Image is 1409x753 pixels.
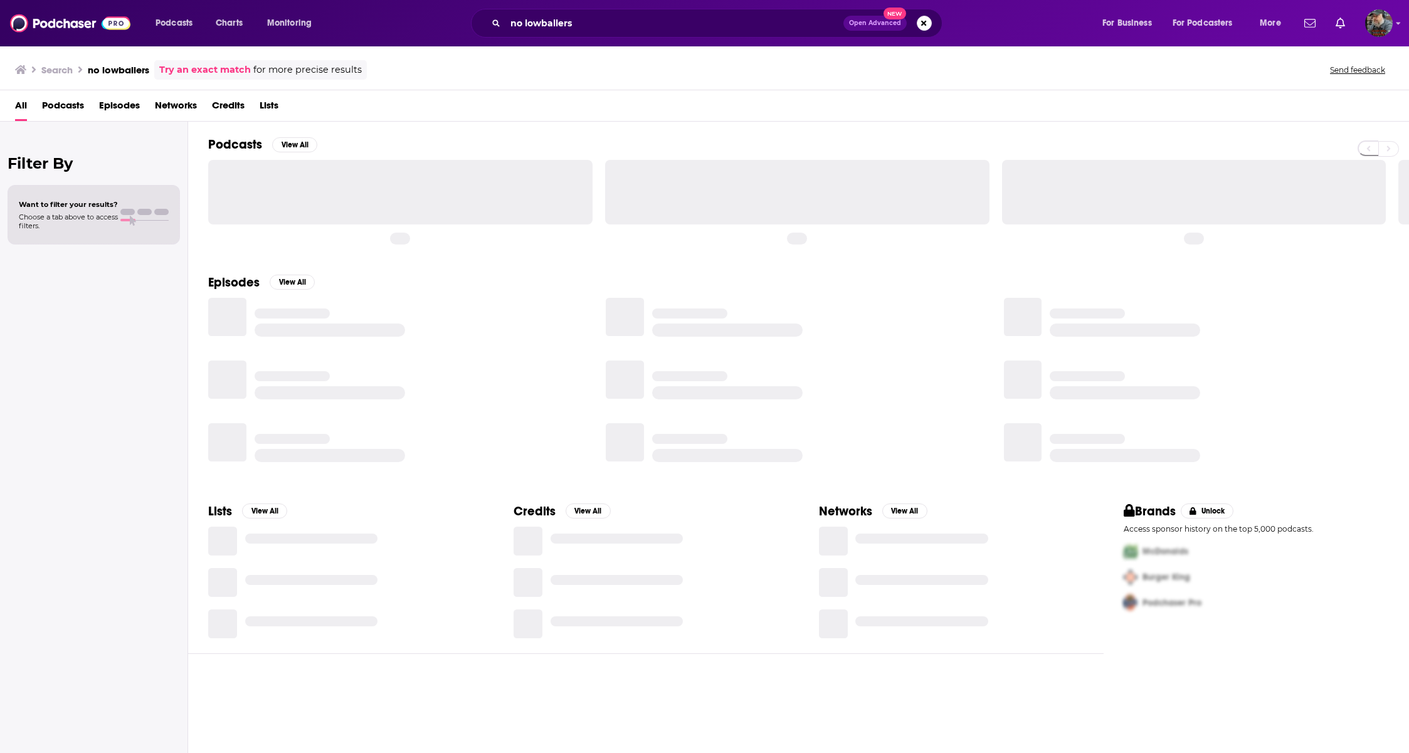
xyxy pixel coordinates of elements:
img: Second Pro Logo [1119,564,1143,590]
a: EpisodesView All [208,275,315,290]
img: User Profile [1365,9,1393,37]
span: For Podcasters [1173,14,1233,32]
a: NetworksView All [819,503,927,519]
input: Search podcasts, credits, & more... [505,13,843,33]
button: open menu [1164,13,1251,33]
span: Podcasts [156,14,193,32]
img: First Pro Logo [1119,539,1143,564]
span: More [1260,14,1281,32]
h3: no lowballers [88,64,149,76]
a: Charts [208,13,250,33]
button: Unlock [1181,503,1234,519]
span: Logged in as alforkner [1365,9,1393,37]
button: View All [566,503,611,519]
span: Choose a tab above to access filters. [19,213,118,230]
img: Third Pro Logo [1119,590,1143,616]
h3: Search [41,64,73,76]
button: View All [882,503,927,519]
span: For Business [1102,14,1152,32]
span: Open Advanced [849,20,901,26]
a: All [15,95,27,121]
a: Podcasts [42,95,84,121]
a: Episodes [99,95,140,121]
button: open menu [258,13,328,33]
a: PodcastsView All [208,137,317,152]
button: View All [272,137,317,152]
button: Show profile menu [1365,9,1393,37]
h2: Brands [1124,503,1176,519]
a: CreditsView All [514,503,611,519]
button: View All [242,503,287,519]
button: open menu [1251,13,1297,33]
a: Credits [212,95,245,121]
button: open menu [1094,13,1168,33]
span: Burger King [1143,572,1190,582]
span: Want to filter your results? [19,200,118,209]
span: Charts [216,14,243,32]
a: Try an exact match [159,63,251,77]
h2: Episodes [208,275,260,290]
p: Access sponsor history on the top 5,000 podcasts. [1124,524,1389,534]
span: Podchaser Pro [1143,598,1201,608]
div: Search podcasts, credits, & more... [483,9,954,38]
h2: Filter By [8,154,180,172]
span: McDonalds [1143,546,1188,557]
button: Send feedback [1326,65,1389,75]
a: ListsView All [208,503,287,519]
h2: Podcasts [208,137,262,152]
button: open menu [147,13,209,33]
span: Monitoring [267,14,312,32]
span: for more precise results [253,63,362,77]
h2: Networks [819,503,872,519]
button: Open AdvancedNew [843,16,907,31]
span: New [884,8,906,19]
a: Networks [155,95,197,121]
button: View All [270,275,315,290]
a: Lists [260,95,278,121]
a: Show notifications dropdown [1299,13,1321,34]
h2: Credits [514,503,556,519]
a: Show notifications dropdown [1331,13,1350,34]
img: Podchaser - Follow, Share and Rate Podcasts [10,11,130,35]
h2: Lists [208,503,232,519]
